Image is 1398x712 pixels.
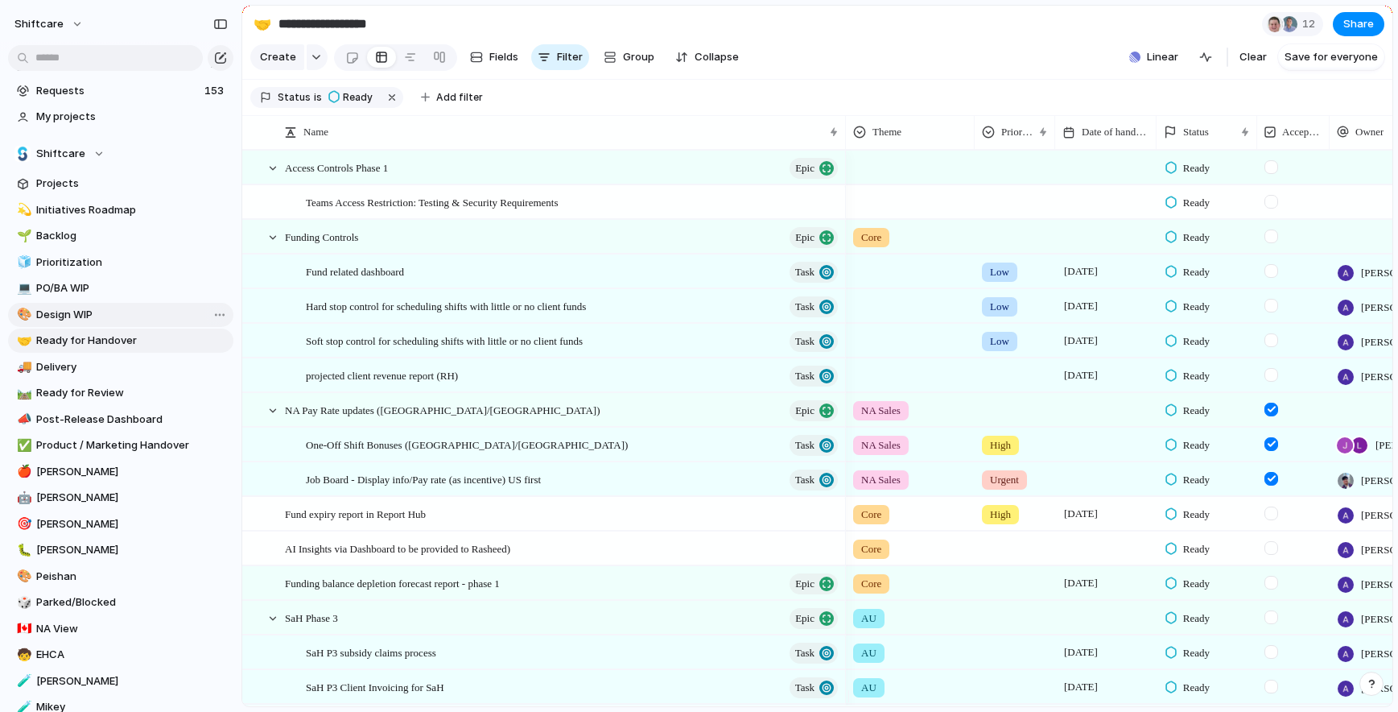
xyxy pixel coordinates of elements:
[36,516,228,532] span: [PERSON_NAME]
[36,202,228,218] span: Initiatives Roadmap
[306,470,541,488] span: Job Board - Display info/Pay rate (as incentive) US first
[17,332,28,350] div: 🤝
[8,329,233,353] div: 🤝Ready for Handover
[14,569,31,585] button: 🎨
[464,44,525,70] button: Fields
[303,124,328,140] span: Name
[36,359,228,375] span: Delivery
[795,434,814,457] span: Task
[1060,573,1102,593] span: [DATE]
[1233,44,1273,70] button: Clear
[17,305,28,324] div: 🎨
[795,607,814,630] span: Epic
[861,645,876,661] span: AU
[8,669,233,693] div: 🧪[PERSON_NAME]
[990,507,1011,523] span: High
[1183,507,1210,523] span: Ready
[8,565,233,589] a: 🎨Peishan
[861,437,901,453] span: NA Sales
[861,576,881,592] span: Core
[254,13,271,35] div: 🤝
[411,86,493,109] button: Add filter
[1355,124,1384,140] span: Owner
[596,44,662,70] button: Group
[343,90,373,105] span: Ready
[7,11,92,37] button: shiftcare
[1302,16,1320,32] span: 12
[8,460,233,484] a: 🍎[PERSON_NAME]
[795,573,814,595] span: Epic
[36,280,228,296] span: PO/BA WIP
[8,105,233,129] a: My projects
[249,11,275,37] button: 🤝
[990,299,1009,315] span: Low
[17,515,28,533] div: 🎯
[36,333,228,349] span: Ready for Handover
[1183,230,1210,246] span: Ready
[36,176,228,192] span: Projects
[14,516,31,532] button: 🎯
[1183,576,1210,592] span: Ready
[795,399,814,422] span: Epic
[8,276,233,300] a: 💻PO/BA WIP
[36,109,228,125] span: My projects
[36,385,228,401] span: Ready for Review
[285,573,500,592] span: Funding balance depletion forecast report - phase 1
[8,303,233,327] div: 🎨Design WIP
[36,569,228,585] span: Peishan
[623,49,654,65] span: Group
[8,433,233,457] a: ✅Product / Marketing Handover
[204,83,227,99] span: 153
[795,469,814,491] span: Task
[17,672,28,690] div: 🧪
[1183,299,1210,315] span: Ready
[8,590,233,615] a: 🎲Parked/Blocked
[8,381,233,405] a: 🛤️Ready for Review
[795,365,814,387] span: Task
[531,44,589,70] button: Filter
[36,673,228,689] span: [PERSON_NAME]
[8,512,233,536] div: 🎯[PERSON_NAME]
[17,567,28,586] div: 🎨
[8,617,233,641] a: 🇨🇦NA View
[311,89,325,106] button: is
[436,90,483,105] span: Add filter
[790,158,838,179] button: Epic
[285,227,358,246] span: Funding Controls
[1285,49,1378,65] span: Save for everyone
[306,331,583,350] span: Soft stop control for scheduling shifts with little or no client funds
[14,647,31,663] button: 🧒
[1060,331,1102,350] span: [DATE]
[1183,611,1210,627] span: Ready
[1060,504,1102,524] span: [DATE]
[36,412,228,428] span: Post-Release Dashboard
[17,201,28,219] div: 💫
[17,410,28,428] div: 📣
[790,262,838,283] button: Task
[1282,124,1322,140] span: Accepted by Engineering
[14,464,31,480] button: 🍎
[1183,368,1210,384] span: Ready
[285,608,338,627] span: SaH Phase 3
[8,355,233,379] a: 🚚Delivery
[17,358,28,376] div: 🚚
[795,677,814,699] span: Task
[17,489,28,507] div: 🤖
[8,486,233,510] a: 🤖[PERSON_NAME]
[1333,12,1384,36] button: Share
[790,608,838,629] button: Epic
[1183,541,1210,557] span: Ready
[795,157,814,180] span: Epic
[14,16,64,32] span: shiftcare
[285,504,426,523] span: Fund expiry report in Report Hub
[790,470,838,491] button: Task
[14,412,31,428] button: 📣
[285,158,388,176] span: Access Controls Phase 1
[14,333,31,349] button: 🤝
[8,538,233,562] div: 🐛[PERSON_NAME]
[795,226,814,249] span: Epic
